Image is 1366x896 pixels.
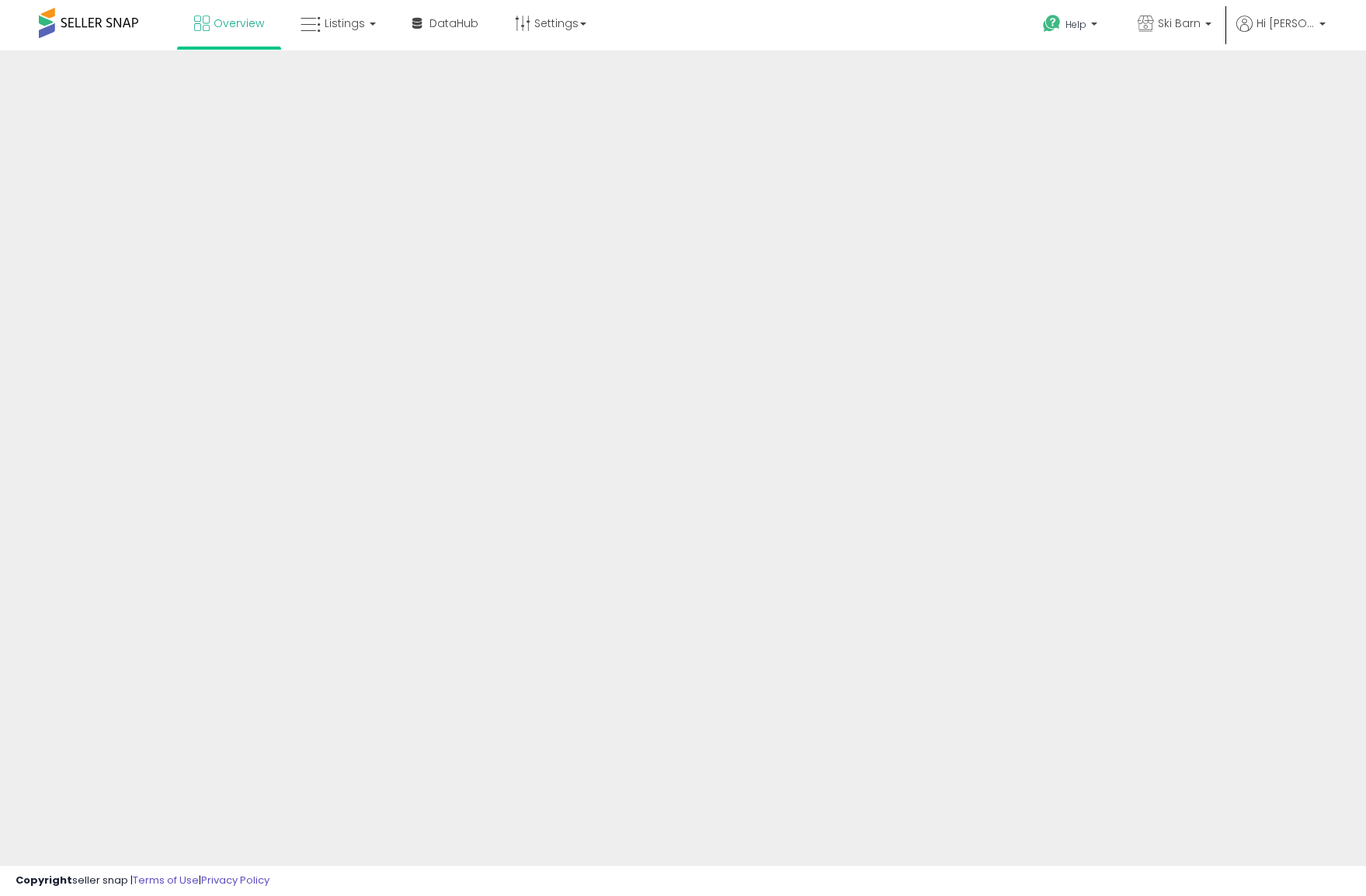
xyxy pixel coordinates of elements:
[1257,16,1315,31] span: Hi [PERSON_NAME]
[325,16,365,31] span: Listings
[1042,14,1062,33] i: Get Help
[1158,16,1201,31] span: Ski Barn
[1065,18,1086,31] span: Help
[429,16,478,31] span: DataHub
[214,16,264,31] span: Overview
[1031,2,1113,50] a: Help
[1236,16,1326,50] a: Hi [PERSON_NAME]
